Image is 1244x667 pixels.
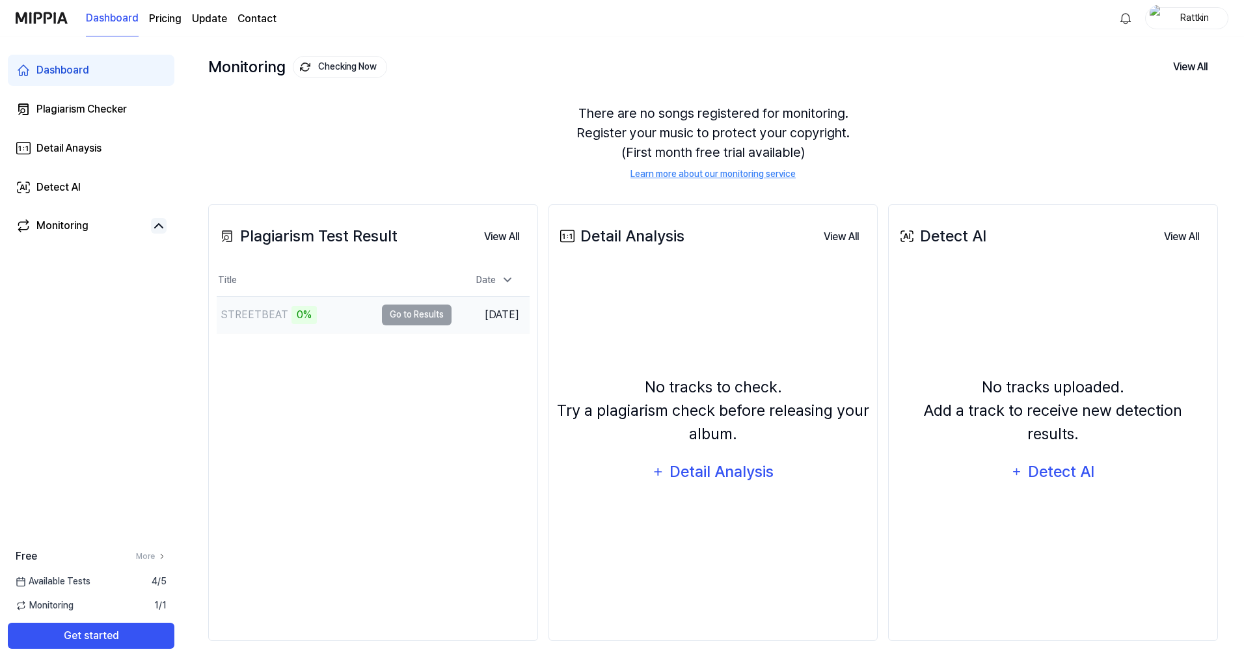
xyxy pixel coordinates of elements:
[16,599,74,612] span: Monitoring
[291,306,317,324] div: 0%
[36,218,88,234] div: Monitoring
[557,375,870,446] div: No tracks to check. Try a plagiarism check before releasing your album.
[8,94,174,125] a: Plagiarism Checker
[293,56,387,78] button: Checking Now
[86,1,139,36] a: Dashboard
[36,180,81,195] div: Detect AI
[36,62,89,78] div: Dashboard
[1118,10,1133,26] img: 알림
[152,575,167,588] span: 4 / 5
[813,223,869,250] a: View All
[1150,5,1165,31] img: profile
[474,223,530,250] a: View All
[474,224,530,250] button: View All
[192,11,227,27] a: Update
[1169,10,1220,25] div: Rattkin
[217,265,452,296] th: Title
[8,133,174,164] a: Detail Anaysis
[1154,224,1210,250] button: View All
[813,224,869,250] button: View All
[16,575,90,588] span: Available Tests
[630,167,796,181] a: Learn more about our monitoring service
[221,307,288,323] div: STREETBEAT
[217,225,398,248] div: Plagiarism Test Result
[237,11,277,27] a: Contact
[452,296,530,333] td: [DATE]
[669,459,775,484] div: Detail Analysis
[36,102,127,117] div: Plagiarism Checker
[1003,456,1104,487] button: Detect AI
[897,375,1210,446] div: No tracks uploaded. Add a track to receive new detection results.
[16,218,146,234] a: Monitoring
[8,172,174,203] a: Detect AI
[1154,223,1210,250] a: View All
[1145,7,1228,29] button: profileRattkin
[643,456,783,487] button: Detail Analysis
[1027,459,1096,484] div: Detect AI
[8,623,174,649] button: Get started
[897,225,986,248] div: Detect AI
[36,141,101,156] div: Detail Anaysis
[208,88,1218,197] div: There are no songs registered for monitoring. Register your music to protect your copyright. (Fir...
[300,62,310,72] img: monitoring Icon
[471,269,519,291] div: Date
[16,549,37,564] span: Free
[8,55,174,86] a: Dashboard
[1163,53,1218,81] button: View All
[208,56,387,78] div: Monitoring
[136,551,167,562] a: More
[149,11,182,27] a: Pricing
[154,599,167,612] span: 1 / 1
[557,225,684,248] div: Detail Analysis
